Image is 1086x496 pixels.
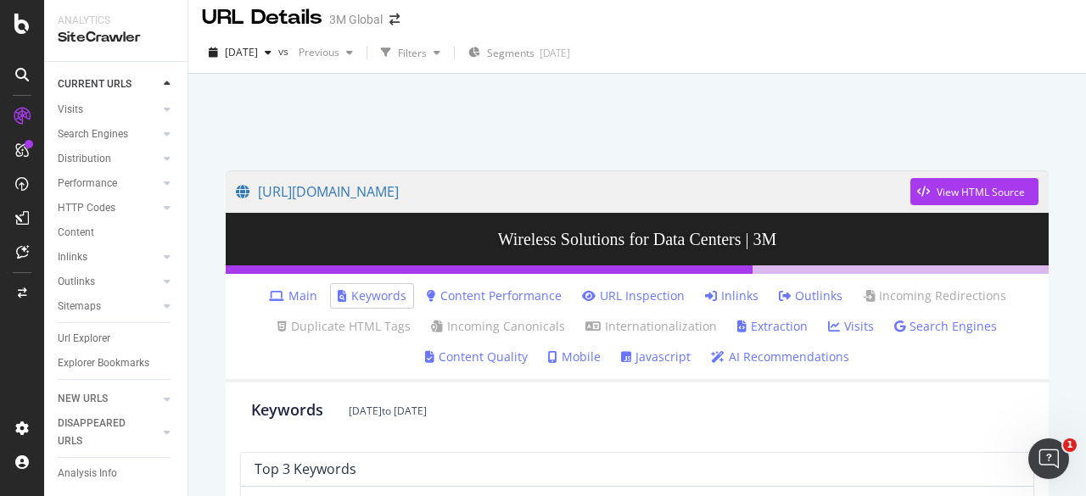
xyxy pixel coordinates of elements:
div: HTTP Codes [58,199,115,217]
div: Sitemaps [58,298,101,315]
a: Search Engines [58,125,159,143]
a: Outlinks [58,273,159,291]
a: Visits [828,318,874,335]
div: Analysis Info [58,465,117,482]
a: Search Engines [894,318,997,335]
a: URL Inspection [582,287,685,304]
a: Content Performance [427,287,562,304]
div: 3M Global [329,11,383,28]
a: Content [58,224,176,242]
button: View HTML Source [910,178,1038,205]
div: Keywords [251,399,323,421]
span: 1 [1063,438,1077,452]
button: [DATE] [202,39,278,66]
a: Visits [58,101,159,119]
a: DISAPPEARED URLS [58,415,159,450]
a: Incoming Canonicals [431,318,565,335]
a: Outlinks [779,287,842,304]
a: Keywords [338,287,406,304]
div: View HTML Source [937,185,1025,199]
div: NEW URLS [58,390,108,408]
div: URL Details [202,3,322,32]
div: arrow-right-arrow-left [389,14,400,25]
button: Segments[DATE] [462,39,577,66]
a: HTTP Codes [58,199,159,217]
a: Explorer Bookmarks [58,354,176,372]
a: Inlinks [58,248,159,266]
button: Previous [292,39,360,66]
a: AI Recommendations [711,348,849,365]
div: [DATE] to [DATE] [349,404,427,418]
div: Outlinks [58,273,95,291]
div: SiteCrawler [58,28,174,47]
div: Explorer Bookmarks [58,354,149,372]
a: Inlinks [705,287,759,304]
span: Segments [487,46,535,60]
div: Url Explorer [58,330,110,348]
div: Filters [398,46,427,60]
a: Javascript [621,348,691,365]
span: vs [278,44,292,59]
a: Url Explorer [58,330,176,348]
a: NEW URLS [58,390,159,408]
a: CURRENT URLS [58,75,159,93]
button: Filters [374,39,447,66]
div: Distribution [58,150,111,168]
a: Duplicate HTML Tags [277,318,411,335]
a: Sitemaps [58,298,159,315]
a: Extraction [737,318,808,335]
a: Incoming Redirections [863,287,1006,304]
div: Search Engines [58,125,128,143]
a: [URL][DOMAIN_NAME] [236,170,910,213]
iframe: Intercom live chat [1028,438,1069,479]
div: DISAPPEARED URLS [58,415,143,450]
div: [DATE] [540,46,570,60]
span: 2025 Sep. 28th [225,45,258,59]
div: Content [58,224,94,242]
div: Inlinks [58,248,87,266]
a: Content Quality [425,348,528,365]
div: Analytics [58,14,174,28]
a: Internationalization [585,318,717,335]
h3: Wireless Solutions for Data Centers | 3M [226,213,1049,265]
a: Distribution [58,150,159,168]
a: Main [269,287,317,304]
a: Mobile [548,348,601,365]
div: CURRENT URLS [58,75,132,93]
div: Visits [58,101,83,119]
a: Analysis Info [58,465,176,482]
a: Performance [58,175,159,192]
span: Previous [292,45,339,59]
div: Performance [58,175,117,192]
div: top 3 keywords [255,460,356,477]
